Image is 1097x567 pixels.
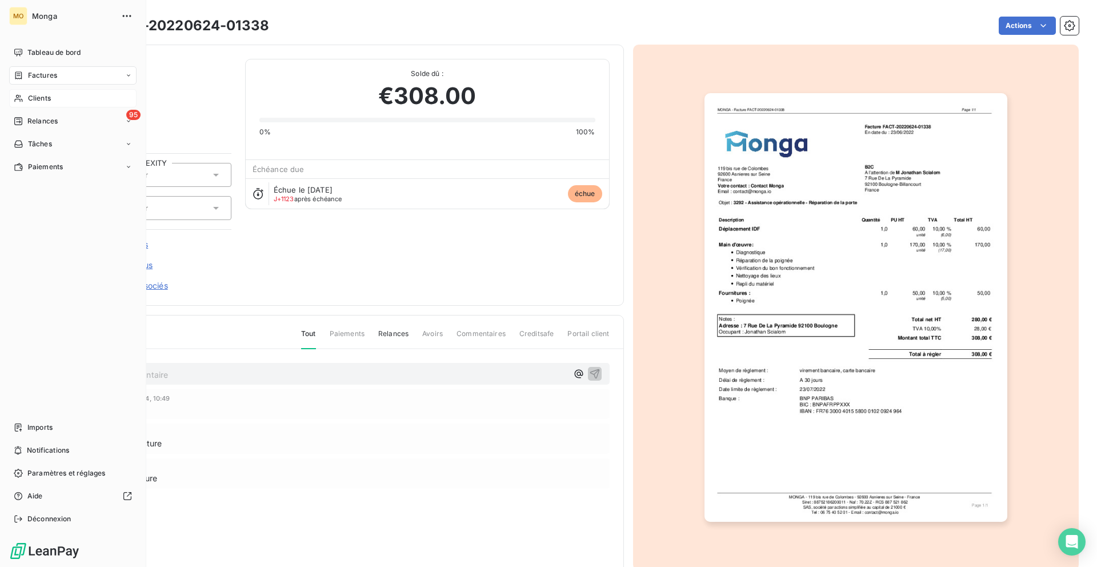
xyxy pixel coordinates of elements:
a: Clients [9,89,137,107]
img: Logo LeanPay [9,542,80,560]
a: Imports [9,418,137,437]
span: J+1123 [274,195,294,203]
span: Monga [32,11,114,21]
a: Paramètres et réglages [9,464,137,482]
span: Tableau de bord [27,47,81,58]
div: MO [9,7,27,25]
span: Commentaires [457,329,506,348]
span: Déconnexion [27,514,71,524]
span: 95 [126,110,141,120]
span: Échue le [DATE] [274,185,333,194]
span: Paramètres et réglages [27,468,105,478]
span: Relances [378,329,409,348]
span: Solde dû : [259,69,595,79]
span: Portail client [567,329,609,348]
span: Creditsafe [519,329,554,348]
span: Paiements [28,162,63,172]
span: 0% [259,127,271,137]
a: Aide [9,487,137,505]
span: Échéance due [253,165,305,174]
span: échue [568,185,602,202]
a: Tâches [9,135,137,153]
span: 100% [576,127,595,137]
span: Aide [27,491,43,501]
span: Clients [28,93,51,103]
button: Actions [999,17,1056,35]
span: €308.00 [378,79,477,113]
a: Paiements [9,158,137,176]
a: 95Relances [9,112,137,130]
span: Factures [28,70,57,81]
h3: FACT-20220624-01338 [107,15,269,36]
span: Avoirs [422,329,443,348]
span: 38890832 [90,73,231,82]
a: Tableau de bord [9,43,137,62]
span: après échéance [274,195,342,202]
span: Notifications [27,445,69,456]
span: Imports [27,422,53,433]
img: invoice_thumbnail [704,93,1007,522]
span: Paiements [330,329,365,348]
div: Open Intercom Messenger [1058,528,1086,556]
a: Factures [9,66,137,85]
span: Relances [27,116,58,126]
span: Tout [301,329,316,349]
span: Tâches [28,139,52,149]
